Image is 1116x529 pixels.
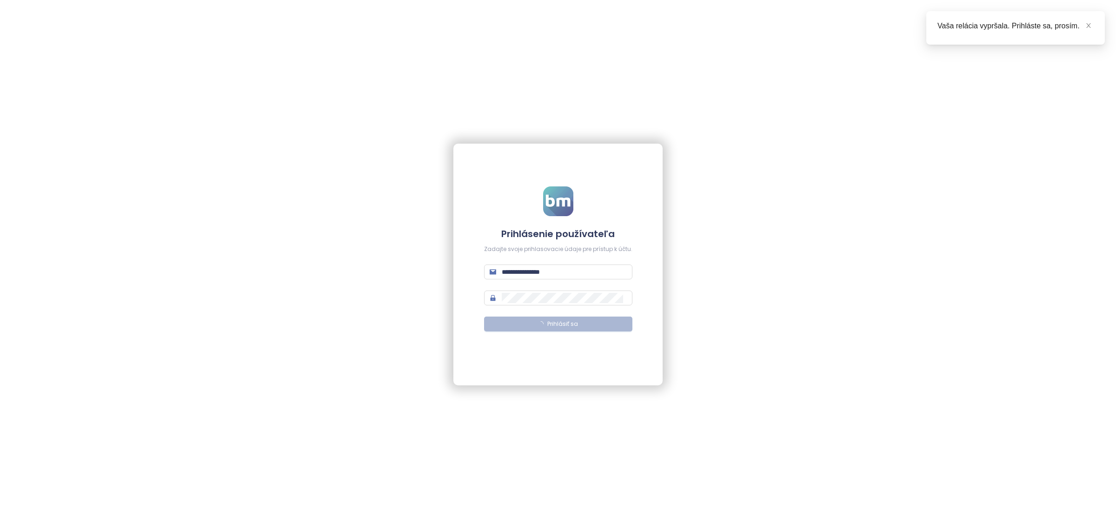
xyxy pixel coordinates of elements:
span: close [1085,22,1092,29]
div: Vaša relácia vypršala. Prihláste sa, prosím. [937,20,1094,32]
h4: Prihlásenie používateľa [484,227,632,240]
div: Zadajte svoje prihlasovacie údaje pre prístup k účtu. [484,245,632,254]
span: mail [490,269,496,275]
img: logo [543,186,573,216]
span: loading [537,320,545,328]
span: lock [490,295,496,301]
button: Prihlásiť sa [484,317,632,331]
span: Prihlásiť sa [547,320,578,329]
